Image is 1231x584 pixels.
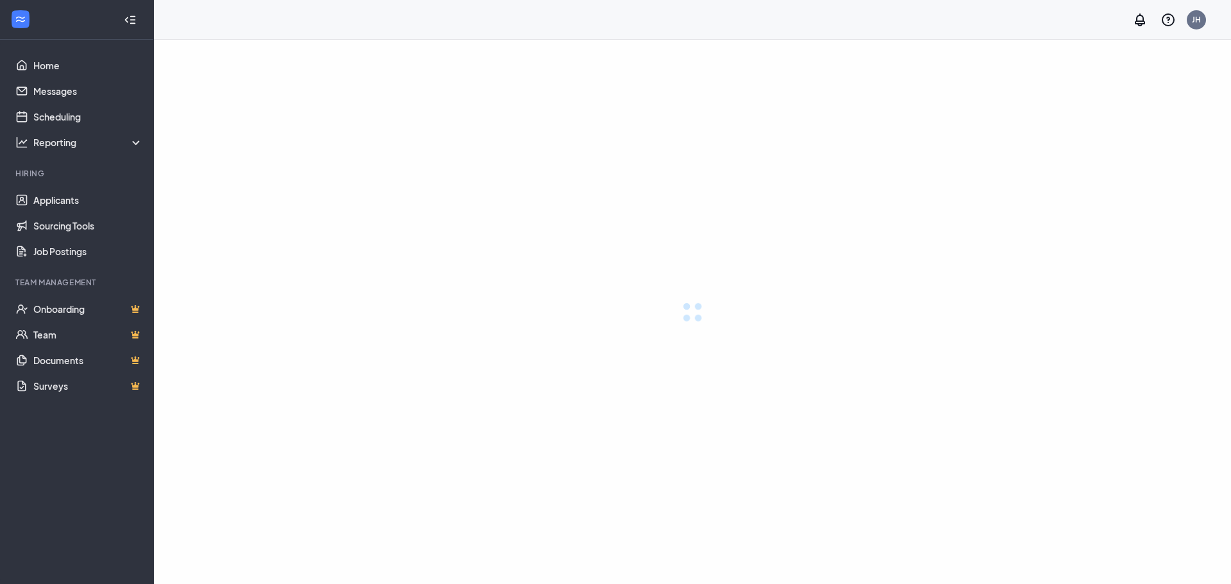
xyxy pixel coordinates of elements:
[33,322,143,347] a: TeamCrown
[33,238,143,264] a: Job Postings
[1192,14,1201,25] div: JH
[15,277,140,288] div: Team Management
[33,187,143,213] a: Applicants
[33,296,143,322] a: OnboardingCrown
[33,53,143,78] a: Home
[33,104,143,129] a: Scheduling
[1132,12,1148,28] svg: Notifications
[1160,12,1176,28] svg: QuestionInfo
[33,373,143,399] a: SurveysCrown
[33,213,143,238] a: Sourcing Tools
[15,168,140,179] div: Hiring
[15,136,28,149] svg: Analysis
[14,13,27,26] svg: WorkstreamLogo
[124,13,137,26] svg: Collapse
[33,136,144,149] div: Reporting
[33,347,143,373] a: DocumentsCrown
[33,78,143,104] a: Messages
